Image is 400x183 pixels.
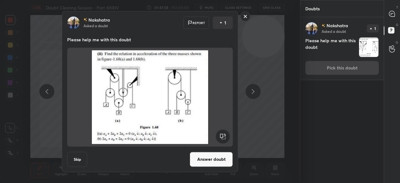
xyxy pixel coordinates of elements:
p: D [396,23,398,27]
button: Answer doubt [190,152,233,167]
p: G [396,40,398,45]
img: no-rating-badge.077c3623.svg [83,18,87,22]
p: Nakshatra [327,23,348,28]
p: T [396,5,398,10]
div: Report [183,16,209,29]
p: 1 [224,19,226,26]
p: Please help me with this doubt [67,36,233,43]
img: 5f3545e872cc45bf866e4d851b7bf3a7.png [305,22,318,35]
p: 1 [374,27,376,30]
h4: Please help me with this doubt [305,37,356,57]
p: Asked a doubt [322,29,346,34]
img: 5f3545e872cc45bf866e4d851b7bf3a7.png [67,16,80,29]
p: Asked a doubt [83,23,108,28]
button: Skip [67,152,87,167]
p: Nakshatra [88,17,110,22]
img: no-rating-badge.077c3623.svg [322,24,325,28]
img: 1756710506L23MGX.PNG [359,38,378,57]
p: Doubts [300,0,325,17]
img: 1756710506L23MGX.PNG [75,50,225,144]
